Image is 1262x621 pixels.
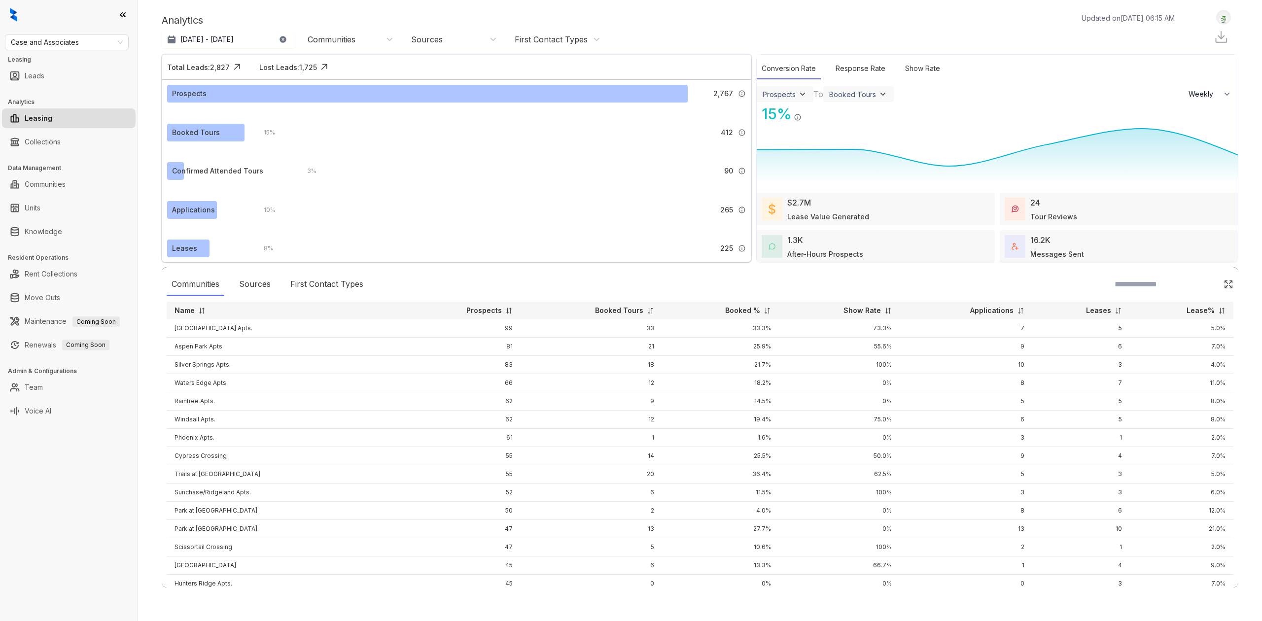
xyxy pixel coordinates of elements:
img: Click Icon [230,60,245,74]
td: 21.0% [1130,520,1233,538]
td: 10 [900,356,1032,374]
div: First Contact Types [285,273,368,296]
td: Park at [GEOGRAPHIC_DATA] [167,502,403,520]
div: Sources [411,34,443,45]
p: Booked Tours [595,306,643,315]
li: Units [2,198,136,218]
td: 36.4% [662,465,778,483]
p: Booked % [725,306,760,315]
td: 1 [1032,429,1130,447]
div: Lost Leads: 1,725 [259,62,317,72]
td: 3 [900,429,1032,447]
div: 10 % [254,205,276,215]
td: 18.2% [662,374,778,392]
td: 6 [1032,502,1130,520]
td: Sunchase/Ridgeland Apts. [167,483,403,502]
td: 5 [1032,411,1130,429]
td: 8.0% [1130,392,1233,411]
div: 15 % [757,103,792,125]
td: 4 [1032,556,1130,575]
img: Info [738,206,746,214]
a: Knowledge [25,222,62,241]
td: 2 [900,538,1032,556]
td: 83 [403,356,521,374]
td: 0% [779,520,900,538]
td: 18 [521,356,662,374]
h3: Data Management [8,164,138,172]
img: TotalFum [1012,243,1018,250]
li: Collections [2,132,136,152]
span: 225 [720,243,733,254]
td: 100% [779,538,900,556]
td: 10.6% [662,538,778,556]
p: Prospects [466,306,502,315]
img: Info [738,129,746,137]
a: Units [25,198,40,218]
p: Name [175,306,195,315]
img: ViewFilterArrow [798,89,807,99]
a: Move Outs [25,288,60,308]
div: Leases [172,243,197,254]
td: Cypress Crossing [167,447,403,465]
td: 4.0% [1130,356,1233,374]
div: After-Hours Prospects [787,249,863,259]
p: Analytics [162,13,203,28]
img: sorting [764,307,771,314]
div: Prospects [172,88,207,99]
img: Info [738,244,746,252]
span: Coming Soon [62,340,109,350]
a: Leasing [25,108,52,128]
a: Leads [25,66,44,86]
td: 50.0% [779,447,900,465]
td: 7 [1032,374,1130,392]
td: 0 [521,575,662,593]
td: 61 [403,429,521,447]
p: Lease% [1187,306,1215,315]
td: 0% [779,392,900,411]
td: 1 [521,429,662,447]
td: 2.0% [1130,538,1233,556]
td: 0% [779,374,900,392]
td: Windsail Apts. [167,411,403,429]
div: 15 % [254,127,275,138]
td: 5 [900,465,1032,483]
div: Booked Tours [829,90,876,99]
a: Rent Collections [25,264,77,284]
a: Voice AI [25,401,51,421]
td: 45 [403,556,521,575]
div: Response Rate [831,58,890,79]
img: Info [794,113,802,121]
td: 0% [662,575,778,593]
td: 6 [521,483,662,502]
td: 13 [900,520,1032,538]
img: Download [1214,30,1228,44]
li: Maintenance [2,311,136,331]
td: 21.7% [662,356,778,374]
td: Phoenix Apts. [167,429,403,447]
td: 5 [1032,319,1130,338]
td: 21 [521,338,662,356]
td: 55 [403,465,521,483]
a: Team [25,378,43,397]
td: 20 [521,465,662,483]
a: Communities [25,174,66,194]
td: 9 [900,447,1032,465]
div: Show Rate [900,58,945,79]
li: Communities [2,174,136,194]
td: 10 [1032,520,1130,538]
td: 7.0% [1130,338,1233,356]
h3: Leasing [8,55,138,64]
td: 14 [521,447,662,465]
div: Prospects [763,90,796,99]
img: SearchIcon [1203,280,1211,288]
td: Hunters Ridge Apts. [167,575,403,593]
li: Leads [2,66,136,86]
img: Click Icon [317,60,332,74]
td: 1.6% [662,429,778,447]
span: Case and Associates [11,35,123,50]
td: 25.5% [662,447,778,465]
td: 9.0% [1130,556,1233,575]
p: Leases [1086,306,1111,315]
div: Communities [167,273,224,296]
a: RenewalsComing Soon [25,335,109,355]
